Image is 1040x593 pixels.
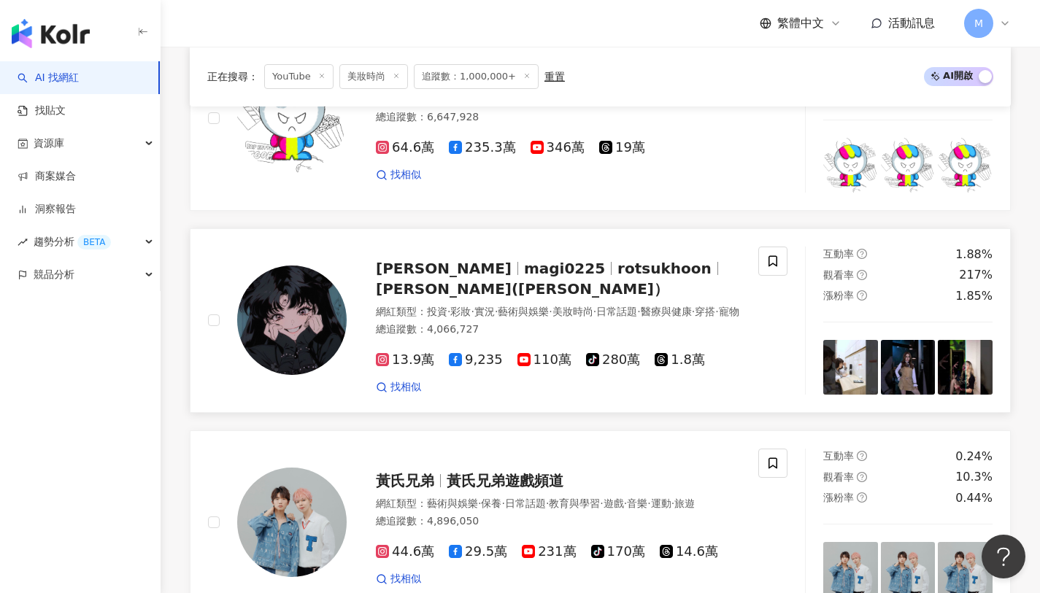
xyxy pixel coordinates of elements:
[449,352,503,368] span: 9,235
[888,16,935,30] span: 活動訊息
[34,225,111,258] span: 趨勢分析
[376,280,669,298] span: [PERSON_NAME]([PERSON_NAME]）
[593,306,596,317] span: ·
[390,572,421,586] span: 找相似
[604,497,624,509] span: 遊戲
[823,269,854,281] span: 觀看率
[207,71,258,82] span: 正在搜尋 ：
[376,472,434,489] span: 黃氏兄弟
[449,140,516,155] span: 235.3萬
[600,497,603,509] span: ·
[823,290,854,301] span: 漲粉率
[959,267,993,283] div: 217%
[524,260,605,277] span: magi0225
[77,235,111,249] div: BETA
[237,63,347,173] img: KOL Avatar
[376,352,434,368] span: 13.9萬
[474,306,495,317] span: 實況
[544,71,565,82] div: 重置
[190,228,1011,413] a: KOL Avatar[PERSON_NAME]magi0225rotsukhoon[PERSON_NAME]([PERSON_NAME]）網紅類型：投資·彩妝·實況·藝術與娛樂·美妝時尚·日常話...
[414,64,539,89] span: 追蹤數：1,000,000+
[881,340,936,395] img: post-image
[599,140,645,155] span: 19萬
[450,306,471,317] span: 彩妝
[18,237,28,247] span: rise
[938,138,993,193] img: post-image
[237,468,347,577] img: KOL Avatar
[18,202,76,217] a: 洞察報告
[264,64,334,89] span: YouTube
[190,26,1011,211] a: KOL Avatar這群人TGOPthisgroupofpeople網紅類型：彩妝·飲料·日常話題·財經·美食·命理占卜·音樂總追蹤數：6,647,92864.6萬235.3萬346萬19萬找相...
[549,497,600,509] span: 教育與學習
[674,497,695,509] span: 旅遊
[390,380,421,395] span: 找相似
[955,247,993,263] div: 1.88%
[447,472,563,489] span: 黃氏兄弟遊戲頻道
[376,380,421,395] a: 找相似
[881,138,936,193] img: post-image
[376,140,434,155] span: 64.6萬
[471,306,474,317] span: ·
[719,306,739,317] span: 寵物
[447,306,450,317] span: ·
[715,306,718,317] span: ·
[18,104,66,118] a: 找貼文
[376,544,434,559] span: 44.6萬
[478,497,481,509] span: ·
[376,305,741,319] div: 網紅類型 ：
[586,352,640,368] span: 280萬
[695,306,715,317] span: 穿搭
[938,340,993,395] img: post-image
[641,306,692,317] span: 醫療與健康
[823,471,854,483] span: 觀看率
[12,19,90,48] img: logo
[647,497,650,509] span: ·
[376,168,421,182] a: 找相似
[449,544,507,559] span: 29.5萬
[498,306,549,317] span: 藝術與娛樂
[660,544,718,559] span: 14.6萬
[376,572,421,586] a: 找相似
[501,497,504,509] span: ·
[982,535,1025,578] iframe: Help Scout Beacon - Open
[18,71,79,85] a: searchAI 找網紅
[627,497,647,509] span: 音樂
[823,248,854,260] span: 互動率
[671,497,674,509] span: ·
[517,352,571,368] span: 110萬
[427,497,478,509] span: 藝術與娛樂
[505,497,546,509] span: 日常話題
[955,469,993,485] div: 10.3%
[823,340,878,395] img: post-image
[390,168,421,182] span: 找相似
[596,306,637,317] span: 日常話題
[637,306,640,317] span: ·
[955,288,993,304] div: 1.85%
[692,306,695,317] span: ·
[857,451,867,461] span: question-circle
[857,290,867,301] span: question-circle
[591,544,645,559] span: 170萬
[339,64,408,89] span: 美妝時尚
[651,497,671,509] span: 運動
[549,306,552,317] span: ·
[955,490,993,506] div: 0.44%
[955,449,993,465] div: 0.24%
[823,138,878,193] img: post-image
[857,249,867,259] span: question-circle
[546,497,549,509] span: ·
[777,15,824,31] span: 繁體中文
[617,260,712,277] span: rotsukhoon
[624,497,627,509] span: ·
[495,306,498,317] span: ·
[857,270,867,280] span: question-circle
[823,492,854,503] span: 漲粉率
[552,306,593,317] span: 美妝時尚
[376,260,512,277] span: [PERSON_NAME]
[18,169,76,184] a: 商案媒合
[376,322,741,337] div: 總追蹤數 ： 4,066,727
[376,514,741,529] div: 總追蹤數 ： 4,896,050
[34,258,74,291] span: 競品分析
[974,15,983,31] span: M
[823,450,854,462] span: 互動率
